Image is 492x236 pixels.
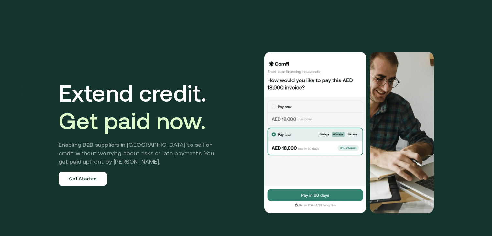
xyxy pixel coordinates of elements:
[59,141,224,166] h2: Enabling B2B suppliers in [GEOGRAPHIC_DATA] to sell on credit without worrying about risks or lat...
[59,172,107,186] a: Get Started
[59,108,206,134] span: Get paid now.
[59,79,224,135] h1: Extend credit.
[264,52,367,213] img: Would you like to pay this AED 18,000.00 invoice?
[370,52,434,213] img: Would you like to pay this AED 18,000.00 invoice?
